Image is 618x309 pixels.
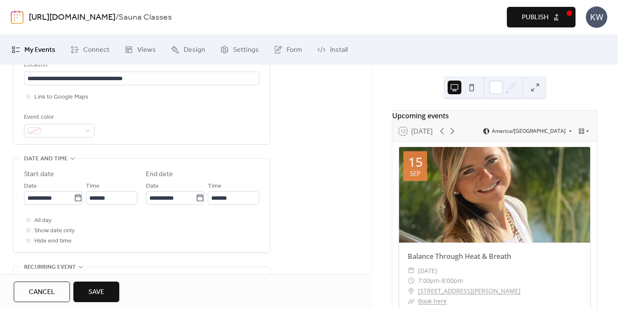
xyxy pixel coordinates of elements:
[330,45,348,55] span: Install
[29,9,115,26] a: [URL][DOMAIN_NAME]
[311,38,354,61] a: Install
[408,286,415,296] div: ​
[522,12,548,23] span: Publish
[418,286,521,296] a: [STREET_ADDRESS][PERSON_NAME]
[442,276,463,286] span: 8:00pm
[267,38,309,61] a: Form
[507,7,576,27] button: Publish
[24,45,55,55] span: My Events
[392,111,597,121] div: Upcoming events
[408,296,415,306] div: ​
[208,181,221,192] span: Time
[287,45,302,55] span: Form
[418,266,437,276] span: [DATE]
[118,38,162,61] a: Views
[88,287,104,297] span: Save
[408,252,511,261] a: Balance Through Heat & Breath
[5,38,62,61] a: My Events
[11,10,24,24] img: logo
[418,297,447,305] a: Book here
[14,282,70,302] button: Cancel
[24,154,68,164] span: Date and time
[408,276,415,286] div: ​
[492,129,566,134] span: America/[GEOGRAPHIC_DATA]
[64,38,116,61] a: Connect
[408,156,423,168] div: 15
[34,226,75,236] span: Show date only
[34,216,51,226] span: All day
[24,262,76,273] span: Recurring event
[24,60,257,70] div: Location
[408,266,415,276] div: ​
[24,169,54,180] div: Start date
[137,45,156,55] span: Views
[214,38,265,61] a: Settings
[233,45,259,55] span: Settings
[34,236,72,246] span: Hide end time
[86,181,100,192] span: Time
[146,181,159,192] span: Date
[439,276,442,286] span: -
[418,276,439,286] span: 7:00pm
[164,38,212,61] a: Design
[115,9,118,26] b: /
[24,112,93,123] div: Event color
[29,287,55,297] span: Cancel
[118,9,172,26] b: Sauna Classes
[83,45,109,55] span: Connect
[586,6,607,28] div: KW
[24,181,37,192] span: Date
[184,45,205,55] span: Design
[73,282,119,302] button: Save
[410,170,421,177] div: Sep
[146,169,173,180] div: End date
[34,92,88,102] span: Link to Google Maps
